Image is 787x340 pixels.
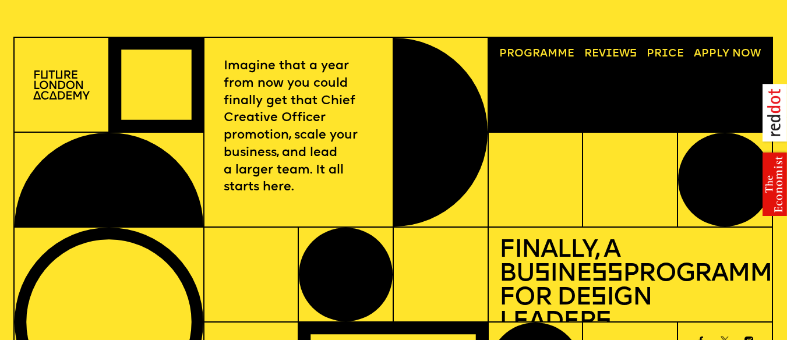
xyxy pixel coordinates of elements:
[494,44,580,65] a: Programme
[224,58,373,196] p: Imagine that a year from now you could finally get that Chief Creative Officer promotion, scale y...
[579,44,643,65] a: Reviews
[641,44,690,65] a: Price
[595,310,611,335] span: s
[540,48,548,59] span: a
[499,239,760,334] h1: Finally, a Bu ine Programme for De ign Leader
[534,262,550,287] span: s
[591,262,623,287] span: ss
[694,48,701,59] span: A
[688,44,766,65] a: Apply now
[591,286,606,311] span: s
